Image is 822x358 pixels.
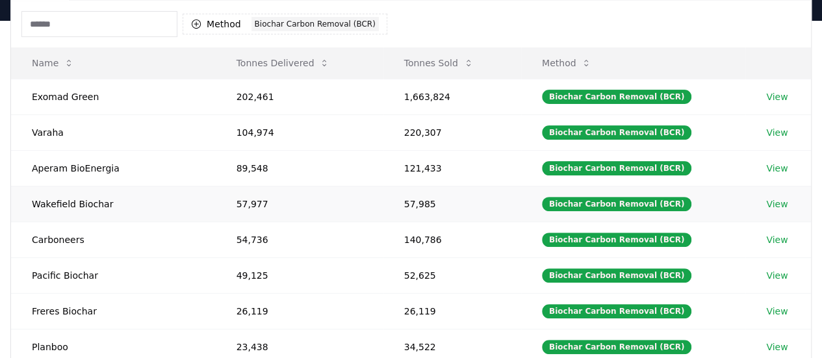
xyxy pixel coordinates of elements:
td: 57,977 [216,186,383,222]
td: Varaha [11,114,216,150]
div: Biochar Carbon Removal (BCR) [542,304,691,318]
td: 202,461 [216,79,383,114]
a: View [766,233,788,246]
td: 57,985 [383,186,521,222]
a: View [766,126,788,139]
div: Biochar Carbon Removal (BCR) [251,17,379,31]
td: Exomad Green [11,79,216,114]
td: 52,625 [383,257,521,293]
td: 1,663,824 [383,79,521,114]
td: Pacific Biochar [11,257,216,293]
td: 104,974 [216,114,383,150]
a: View [766,198,788,211]
div: Biochar Carbon Removal (BCR) [542,268,691,283]
td: Freres Biochar [11,293,216,329]
td: 49,125 [216,257,383,293]
td: 26,119 [383,293,521,329]
button: Tonnes Delivered [226,50,340,76]
a: View [766,340,788,353]
button: MethodBiochar Carbon Removal (BCR) [183,14,387,34]
button: Method [532,50,602,76]
div: Biochar Carbon Removal (BCR) [542,197,691,211]
td: Carboneers [11,222,216,257]
td: Aperam BioEnergia [11,150,216,186]
a: View [766,162,788,175]
div: Biochar Carbon Removal (BCR) [542,125,691,140]
a: View [766,269,788,282]
td: 89,548 [216,150,383,186]
button: Tonnes Sold [394,50,484,76]
div: Biochar Carbon Removal (BCR) [542,233,691,247]
a: View [766,305,788,318]
a: View [766,90,788,103]
td: 26,119 [216,293,383,329]
td: 121,433 [383,150,521,186]
td: 220,307 [383,114,521,150]
td: 140,786 [383,222,521,257]
td: Wakefield Biochar [11,186,216,222]
td: 54,736 [216,222,383,257]
div: Biochar Carbon Removal (BCR) [542,90,691,104]
div: Biochar Carbon Removal (BCR) [542,161,691,175]
button: Name [21,50,84,76]
div: Biochar Carbon Removal (BCR) [542,340,691,354]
